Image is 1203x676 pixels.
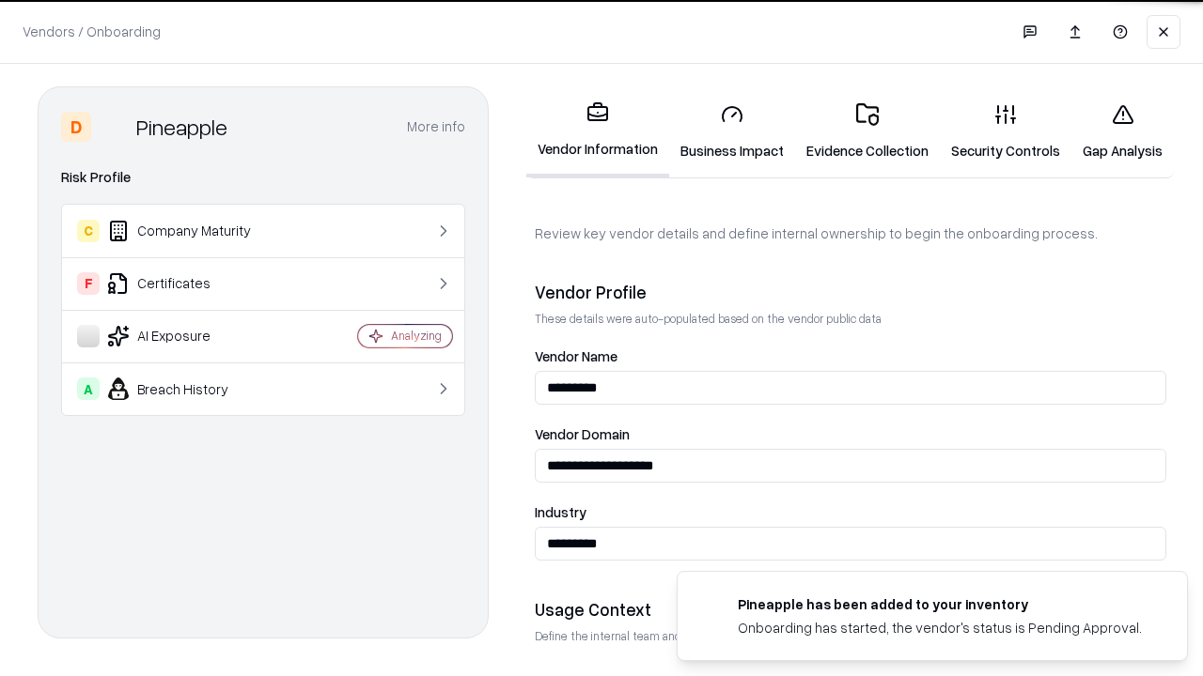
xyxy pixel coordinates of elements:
[795,88,940,176] a: Evidence Collection
[535,505,1166,519] label: Industry
[535,598,1166,621] div: Usage Context
[407,110,465,144] button: More info
[61,166,465,189] div: Risk Profile
[77,272,100,295] div: F
[738,618,1142,638] div: Onboarding has started, the vendor's status is Pending Approval.
[77,272,302,295] div: Certificates
[77,377,302,400] div: Breach History
[535,427,1166,441] label: Vendor Domain
[535,349,1166,363] label: Vendor Name
[535,311,1166,327] p: These details were auto-populated based on the vendor public data
[1071,88,1174,176] a: Gap Analysis
[61,112,91,142] div: D
[77,325,302,347] div: AI Exposure
[535,223,1166,243] p: Review key vendor details and define internal ownership to begin the onboarding process.
[526,86,669,177] a: Vendor Information
[391,328,442,344] div: Analyzing
[535,628,1166,644] p: Define the internal team and reason for using this vendor. This helps assess business relevance a...
[77,220,100,242] div: C
[738,594,1142,614] div: Pineapple has been added to your inventory
[700,594,723,617] img: pineappleenergy.com
[940,88,1071,176] a: Security Controls
[136,112,227,142] div: Pineapple
[77,220,302,242] div: Company Maturity
[99,112,129,142] img: Pineapple
[669,88,795,176] a: Business Impact
[23,22,161,41] p: Vendors / Onboarding
[77,377,100,400] div: A
[535,281,1166,303] div: Vendor Profile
